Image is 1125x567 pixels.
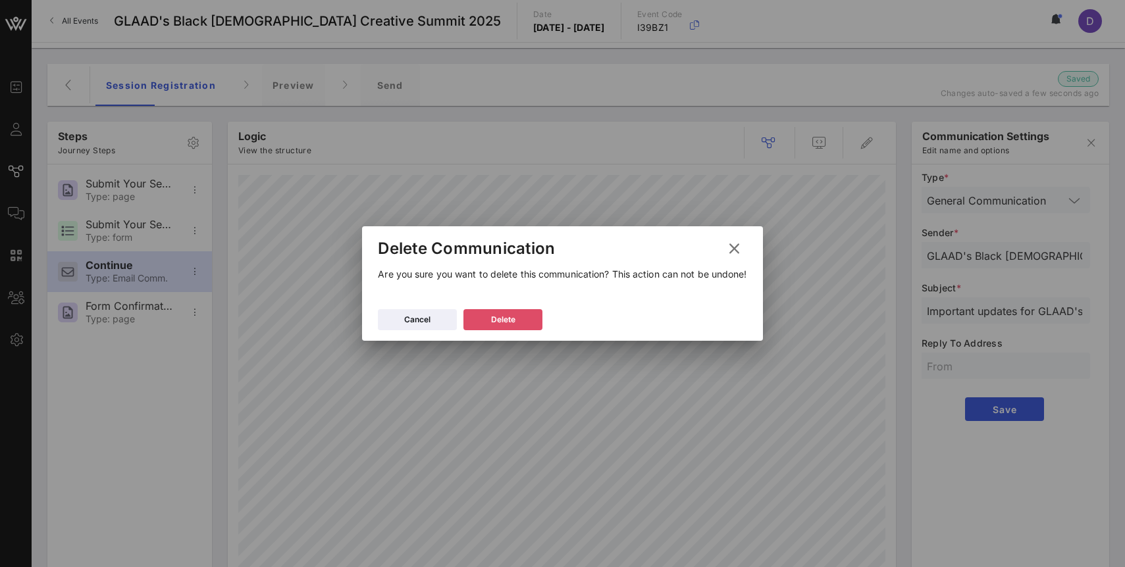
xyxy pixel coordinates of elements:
div: Cancel [404,313,431,326]
div: Delete Communication [378,239,555,259]
p: Are you sure you want to delete this communication? This action can not be undone! [378,267,746,282]
button: Delete [463,309,542,330]
div: Delete [491,313,515,326]
button: Cancel [378,309,457,330]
